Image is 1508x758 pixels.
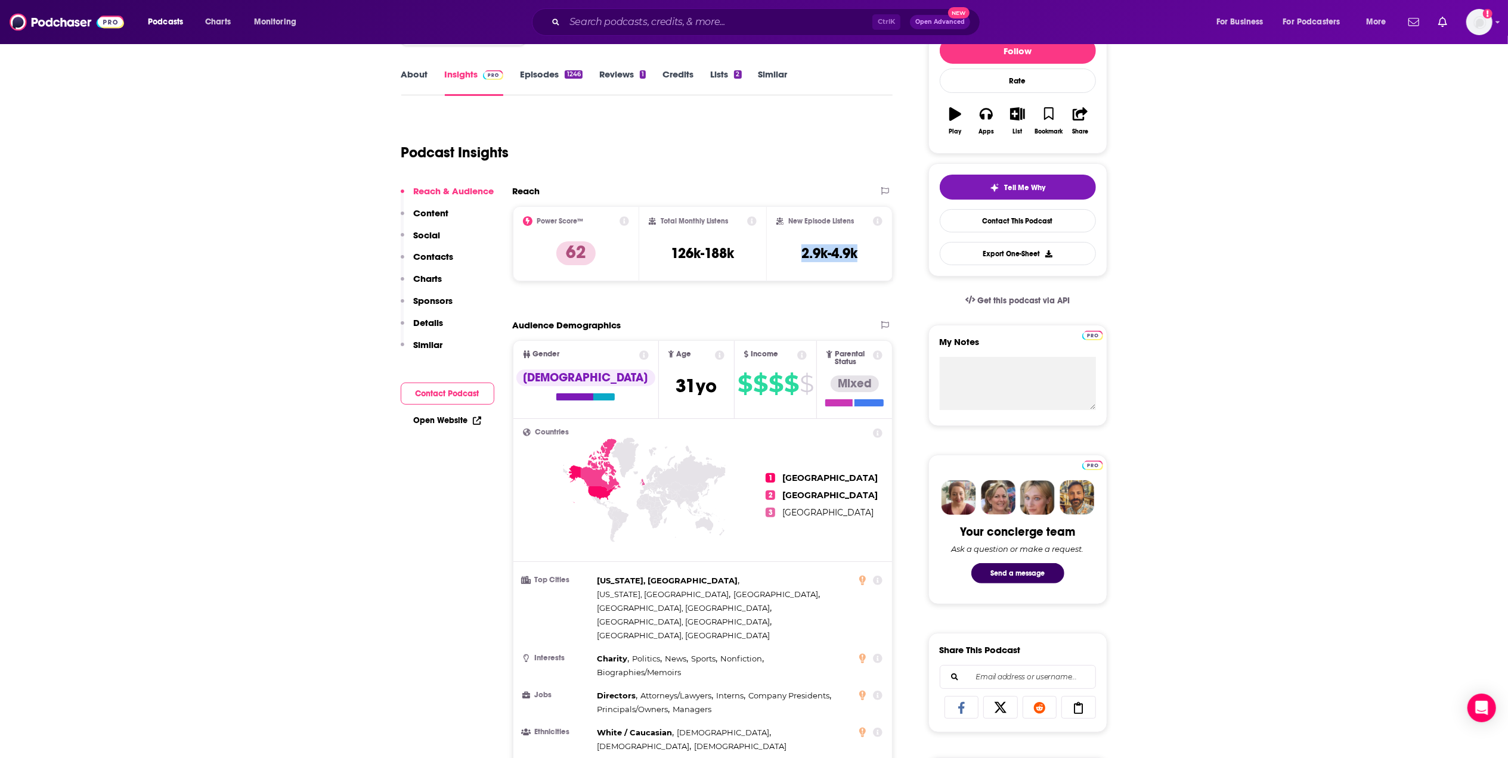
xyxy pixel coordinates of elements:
[1082,331,1103,340] img: Podchaser Pro
[1082,461,1103,470] img: Podchaser Pro
[1483,9,1492,18] svg: Add a profile image
[782,507,874,518] span: [GEOGRAPHIC_DATA]
[1216,14,1264,30] span: For Business
[676,374,717,397] span: 31 yo
[632,654,660,663] span: Politics
[401,207,449,229] button: Content
[788,217,854,225] h2: New Episode Listens
[782,473,878,483] span: [GEOGRAPHIC_DATA]
[720,652,764,666] span: ,
[753,374,767,393] span: $
[597,726,674,740] span: ,
[948,7,970,18] span: New
[1020,480,1055,515] img: Jules Profile
[671,244,734,262] h3: 126k-188k
[940,209,1096,232] a: Contact This Podcast
[483,70,504,80] img: Podchaser Pro
[1002,100,1033,142] button: List
[915,19,965,25] span: Open Advanced
[691,652,717,666] span: ,
[1466,9,1492,35] button: Show profile menu
[597,667,682,677] span: Biographies/Memoirs
[401,317,444,339] button: Details
[414,317,444,328] p: Details
[523,576,593,584] h3: Top Cities
[983,696,1018,719] a: Share on X/Twitter
[1013,128,1023,135] div: List
[977,296,1070,306] span: Get this podcast via API
[254,14,296,30] span: Monitoring
[716,691,744,700] span: Interns
[1072,128,1088,135] div: Share
[148,14,183,30] span: Podcasts
[640,689,713,703] span: ,
[940,644,1021,656] h3: Share This Podcast
[940,69,1096,93] div: Rate
[694,741,786,751] span: [DEMOGRAPHIC_DATA]
[1060,480,1094,515] img: Jon Profile
[1208,13,1278,32] button: open menu
[1404,12,1424,32] a: Show notifications dropdown
[971,563,1064,583] button: Send a message
[748,691,829,700] span: Company Presidents
[940,175,1096,200] button: tell me why sparkleTell Me Why
[535,428,569,436] span: Countries
[1283,14,1340,30] span: For Podcasters
[990,183,999,192] img: tell me why sparkle
[949,128,961,135] div: Play
[734,70,741,79] div: 2
[716,689,745,703] span: ,
[414,273,442,284] p: Charts
[597,576,738,585] span: [US_STATE], [GEOGRAPHIC_DATA]
[910,15,970,29] button: Open AdvancedNew
[835,350,871,366] span: Parental Status
[1358,13,1401,32] button: open menu
[800,374,813,393] span: $
[661,217,728,225] h2: Total Monthly Listens
[952,544,1084,554] div: Ask a question or make a request.
[956,286,1080,315] a: Get this podcast via API
[640,70,646,79] div: 1
[766,508,775,517] span: 3
[599,69,646,96] a: Reviews1
[523,691,593,699] h3: Jobs
[960,524,1075,539] div: Your concierge team
[556,241,596,265] p: 62
[401,144,509,161] h1: Podcast Insights
[597,689,638,703] span: ,
[597,589,729,599] span: [US_STATE], [GEOGRAPHIC_DATA]
[831,375,879,392] div: Mixed
[523,654,593,662] h3: Interests
[748,689,831,703] span: ,
[801,244,857,262] h3: 2.9k-4.9k
[940,242,1096,265] button: Export One-Sheet
[677,726,771,740] span: ,
[738,374,752,393] span: $
[597,617,770,626] span: [GEOGRAPHIC_DATA], [GEOGRAPHIC_DATA]
[1467,694,1496,722] div: Open Intercom Messenger
[784,374,798,393] span: $
[533,350,560,358] span: Gender
[597,603,770,613] span: [GEOGRAPHIC_DATA], [GEOGRAPHIC_DATA]
[940,665,1096,689] div: Search followers
[945,696,979,719] a: Share on Facebook
[597,728,673,737] span: White / Caucasian
[414,185,494,197] p: Reach & Audience
[597,588,731,601] span: ,
[1366,14,1386,30] span: More
[691,654,716,663] span: Sports
[766,473,775,483] span: 1
[597,704,668,714] span: Principals/Owners
[1061,696,1096,719] a: Copy Link
[971,100,1002,142] button: Apps
[523,728,593,736] h3: Ethnicities
[10,11,124,33] img: Podchaser - Follow, Share and Rate Podcasts
[414,251,454,262] p: Contacts
[597,574,740,588] span: ,
[733,589,818,599] span: [GEOGRAPHIC_DATA]
[401,273,442,295] button: Charts
[1466,9,1492,35] span: Logged in as caitmwalters
[520,69,582,96] a: Episodes1246
[1023,696,1057,719] a: Share on Reddit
